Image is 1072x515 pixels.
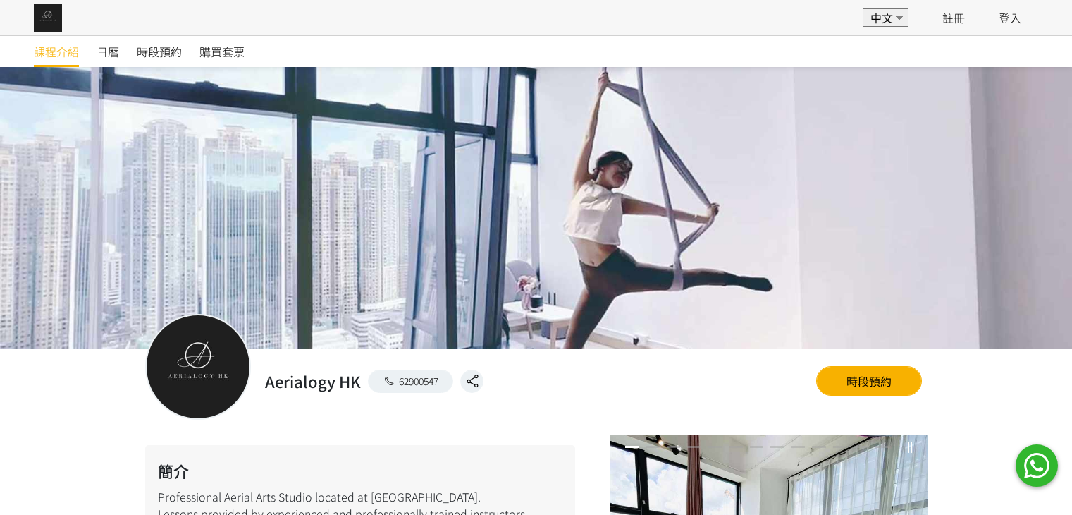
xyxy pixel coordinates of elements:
[816,366,922,396] a: 時段預約
[999,9,1021,26] a: 登入
[34,4,62,32] img: img_61c0148bb0266
[34,43,79,60] span: 課程介紹
[97,36,119,67] a: 日曆
[158,459,562,483] h2: 簡介
[199,43,245,60] span: 購買套票
[137,36,182,67] a: 時段預約
[137,43,182,60] span: 時段預約
[199,36,245,67] a: 購買套票
[34,36,79,67] a: 課程介紹
[97,43,119,60] span: 日曆
[368,370,454,393] a: 62900547
[942,9,965,26] a: 註冊
[265,370,361,393] h2: Aerialogy HK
